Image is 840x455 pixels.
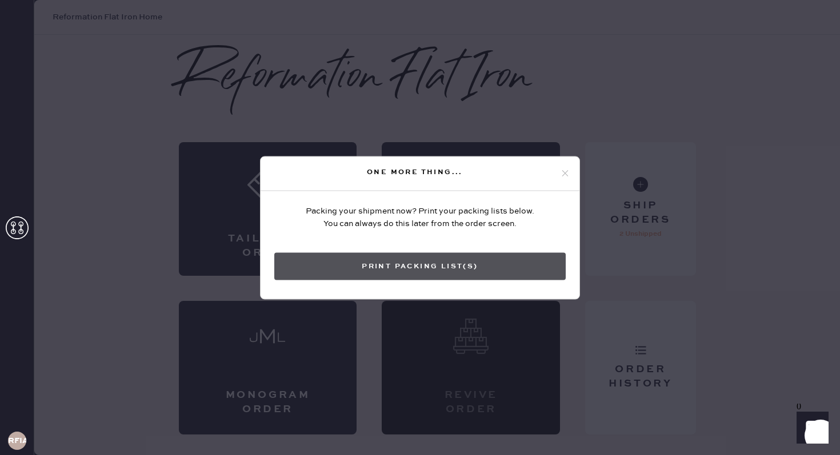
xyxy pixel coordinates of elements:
[8,437,26,445] h3: RFIA
[270,166,560,179] div: One more thing...
[786,404,835,453] iframe: Front Chat
[306,204,534,229] div: Packing your shipment now? Print your packing lists below. You can always do this later from the ...
[274,252,566,280] button: Print Packing List(s)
